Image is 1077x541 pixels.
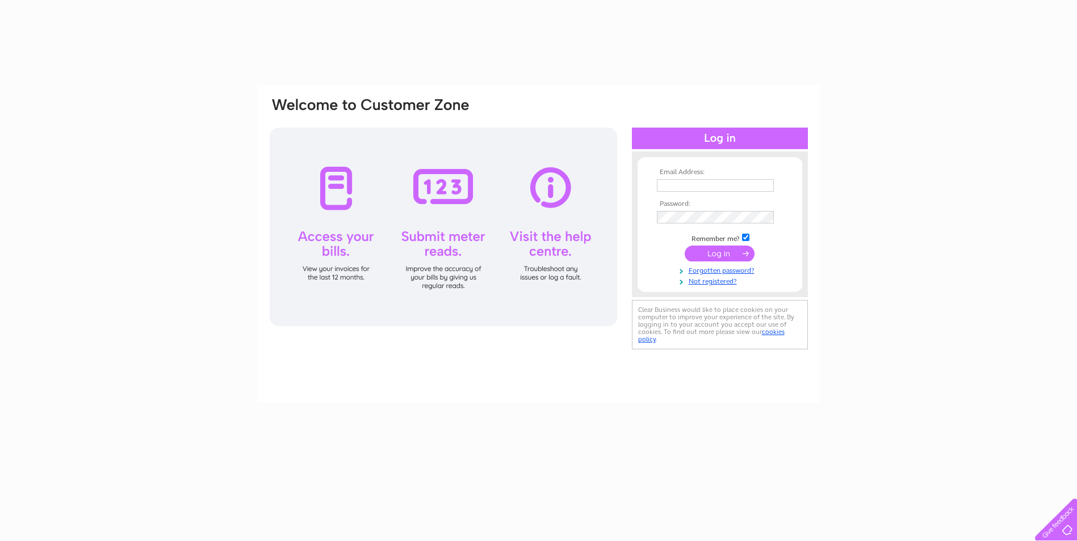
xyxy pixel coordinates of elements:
[657,275,786,286] a: Not registered?
[632,300,808,349] div: Clear Business would like to place cookies on your computer to improve your experience of the sit...
[657,264,786,275] a: Forgotten password?
[638,328,785,343] a: cookies policy
[654,168,786,176] th: Email Address:
[685,246,755,261] input: Submit
[654,232,786,243] td: Remember me?
[654,200,786,208] th: Password:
